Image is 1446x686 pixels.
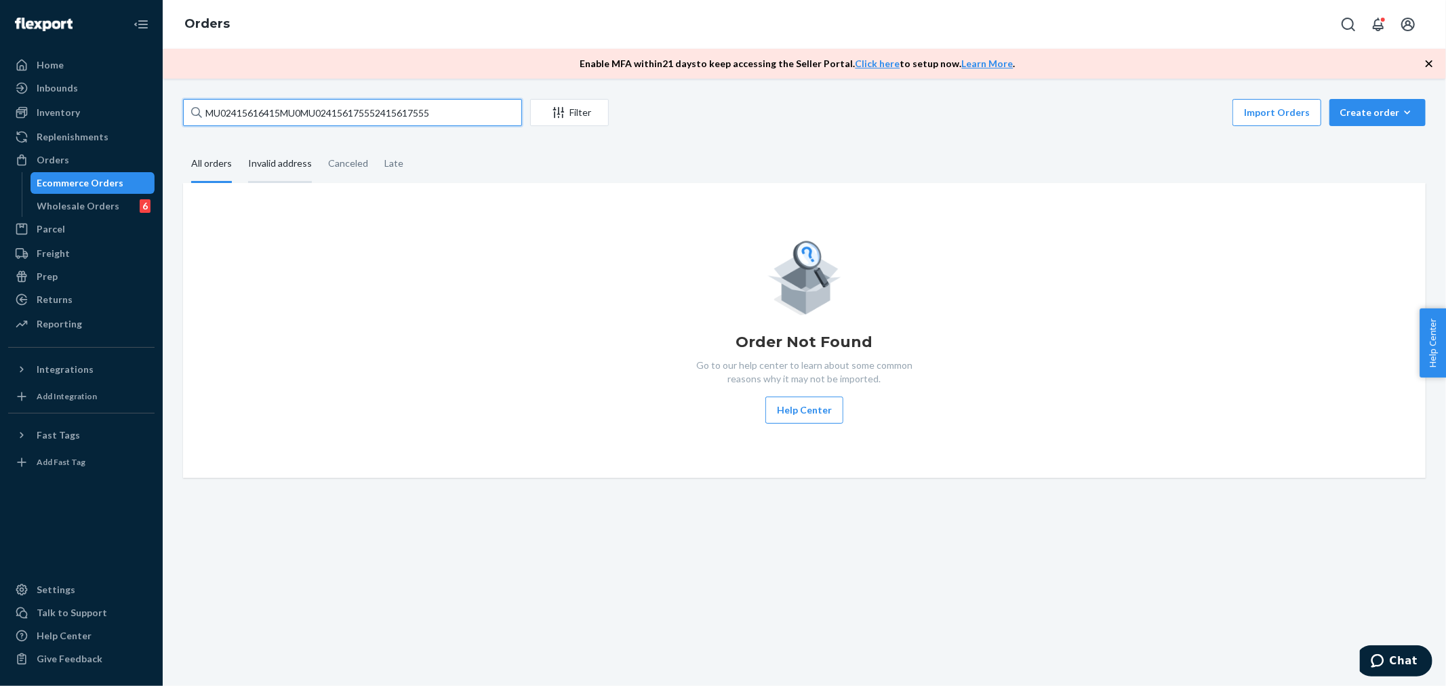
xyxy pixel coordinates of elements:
div: Settings [37,583,75,597]
a: Reporting [8,313,155,335]
a: Ecommerce Orders [31,172,155,194]
button: Help Center [1420,308,1446,378]
a: Add Integration [8,386,155,407]
button: Fast Tags [8,424,155,446]
a: Orders [184,16,230,31]
button: Talk to Support [8,602,155,624]
div: Filter [531,106,608,119]
button: Close Navigation [127,11,155,38]
div: 6 [140,199,150,213]
div: Help Center [37,629,92,643]
ol: breadcrumbs [174,5,241,44]
a: Orders [8,149,155,171]
div: Invalid address [248,146,312,183]
img: Flexport logo [15,18,73,31]
div: Canceled [328,146,368,181]
input: Search orders [183,99,522,126]
div: Integrations [37,363,94,376]
button: Import Orders [1232,99,1321,126]
a: Replenishments [8,126,155,148]
div: Add Integration [37,390,97,402]
a: Add Fast Tag [8,451,155,473]
div: Replenishments [37,130,108,144]
a: Home [8,54,155,76]
button: Open account menu [1394,11,1422,38]
div: Give Feedback [37,652,102,666]
div: Fast Tags [37,428,80,442]
a: Prep [8,266,155,287]
a: Wholesale Orders6 [31,195,155,217]
button: Open notifications [1365,11,1392,38]
div: Talk to Support [37,606,107,620]
div: Inventory [37,106,80,119]
iframe: Opens a widget where you can chat to one of our agents [1360,645,1432,679]
button: Filter [530,99,609,126]
div: Reporting [37,317,82,331]
div: Home [37,58,64,72]
a: Settings [8,579,155,601]
div: Create order [1340,106,1415,119]
a: Freight [8,243,155,264]
h1: Order Not Found [736,331,873,353]
div: Ecommerce Orders [37,176,124,190]
button: Open Search Box [1335,11,1362,38]
div: All orders [191,146,232,183]
a: Returns [8,289,155,310]
img: Empty list [767,237,841,315]
div: Add Fast Tag [37,456,85,468]
div: Freight [37,247,70,260]
a: Inventory [8,102,155,123]
div: Prep [37,270,58,283]
button: Integrations [8,359,155,380]
button: Create order [1329,99,1426,126]
div: Parcel [37,222,65,236]
a: Inbounds [8,77,155,99]
div: Inbounds [37,81,78,95]
div: Wholesale Orders [37,199,120,213]
p: Go to our help center to learn about some common reasons why it may not be imported. [686,359,923,386]
div: Late [384,146,403,181]
p: Enable MFA within 21 days to keep accessing the Seller Portal. to setup now. . [580,57,1016,70]
a: Learn More [962,58,1013,69]
button: Help Center [765,397,843,424]
a: Parcel [8,218,155,240]
div: Orders [37,153,69,167]
button: Give Feedback [8,648,155,670]
a: Help Center [8,625,155,647]
a: Click here [856,58,900,69]
div: Returns [37,293,73,306]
